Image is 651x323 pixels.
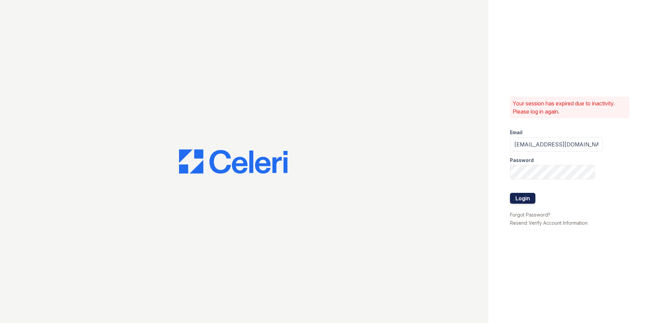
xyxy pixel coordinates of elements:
[510,220,588,226] a: Resend Verify Account Information
[513,99,627,116] p: Your session has expired due to inactivity. Please log in again.
[510,193,535,204] button: Login
[510,212,550,218] a: Forgot Password?
[179,149,288,174] img: CE_Logo_Blue-a8612792a0a2168367f1c8372b55b34899dd931a85d93a1a3d3e32e68fde9ad4.png
[510,129,522,136] label: Email
[510,157,534,164] label: Password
